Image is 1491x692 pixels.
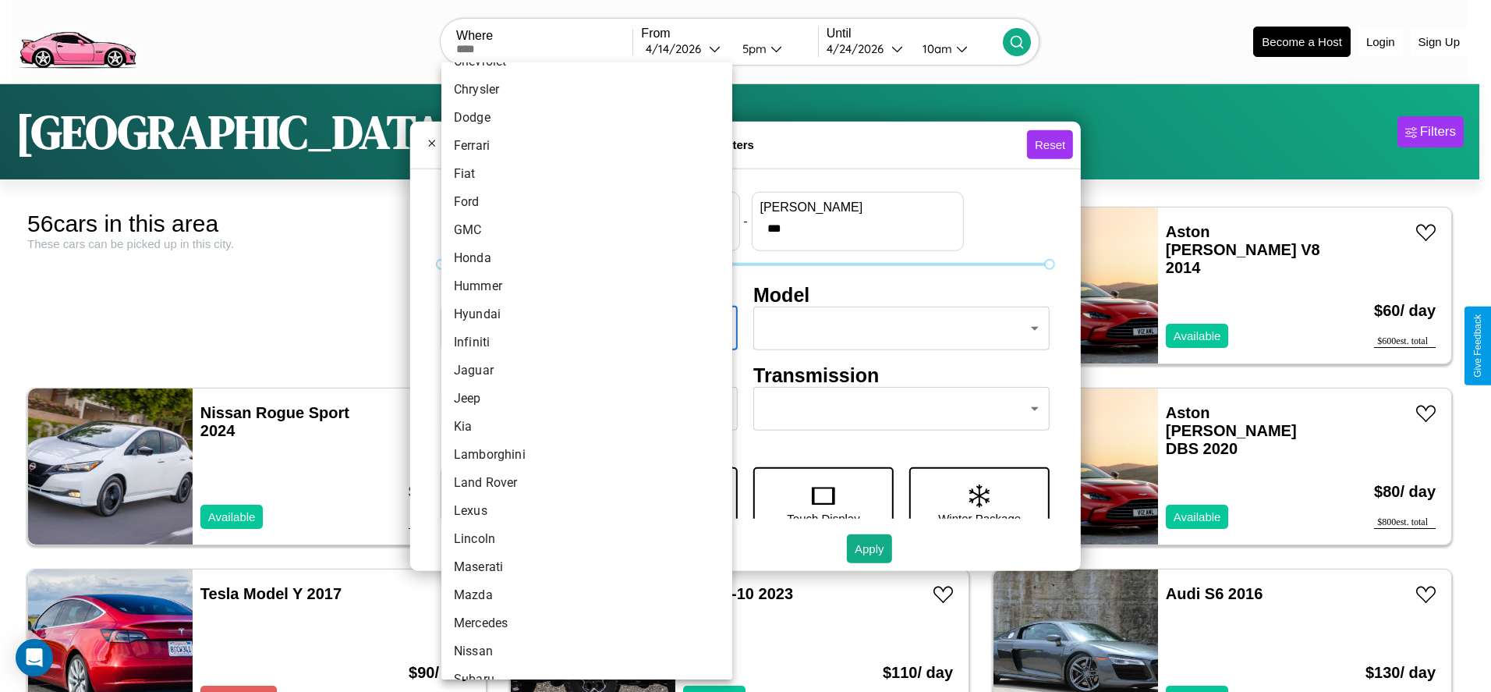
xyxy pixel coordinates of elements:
li: Jaguar [441,357,732,385]
li: Lincoln [441,525,732,553]
div: Open Intercom Messenger [16,639,53,676]
li: Land Rover [441,469,732,497]
li: Lexus [441,497,732,525]
li: Mercedes [441,609,732,637]
li: Maserati [441,553,732,581]
li: Infiniti [441,328,732,357]
li: Lamborghini [441,441,732,469]
li: Hyundai [441,300,732,328]
li: Mazda [441,581,732,609]
li: Chrysler [441,76,732,104]
li: Ford [441,188,732,216]
li: Ferrari [441,132,732,160]
div: Give Feedback [1472,314,1483,378]
li: Hummer [441,272,732,300]
li: Dodge [441,104,732,132]
li: Honda [441,244,732,272]
li: Kia [441,413,732,441]
li: Jeep [441,385,732,413]
li: Fiat [441,160,732,188]
li: Nissan [441,637,732,665]
li: GMC [441,216,732,244]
